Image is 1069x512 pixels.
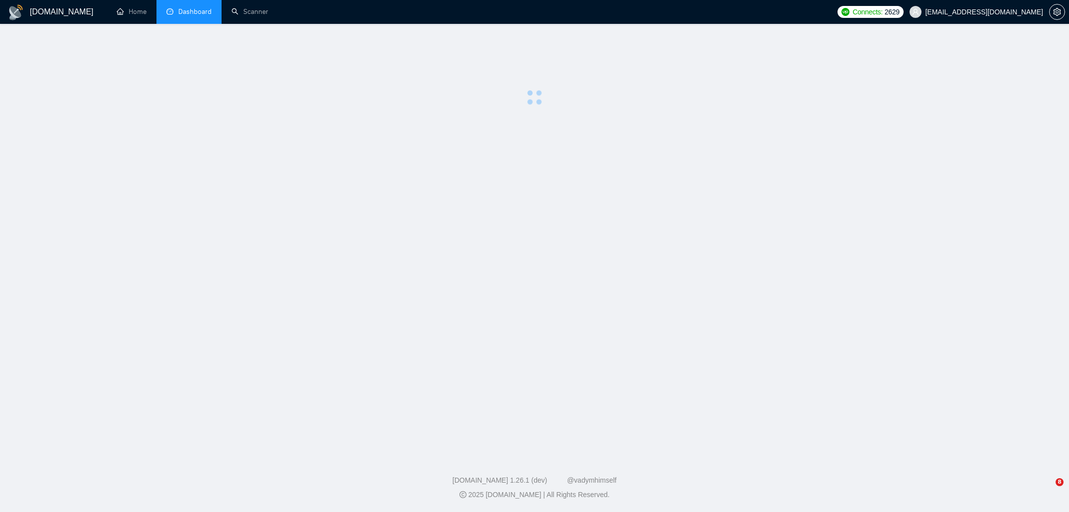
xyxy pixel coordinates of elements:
[8,490,1061,500] div: 2025 [DOMAIN_NAME] | All Rights Reserved.
[885,6,900,17] span: 2629
[231,7,268,16] a: searchScanner
[459,491,466,498] span: copyright
[852,6,882,17] span: Connects:
[841,8,849,16] img: upwork-logo.png
[117,7,147,16] a: homeHome
[1049,4,1065,20] button: setting
[178,7,212,16] span: Dashboard
[8,4,24,20] img: logo
[1050,8,1065,16] span: setting
[166,8,173,15] span: dashboard
[1056,478,1064,486] span: 8
[453,476,547,484] a: [DOMAIN_NAME] 1.26.1 (dev)
[912,8,919,15] span: user
[1035,478,1059,502] iframe: Intercom live chat
[1049,8,1065,16] a: setting
[567,476,616,484] a: @vadymhimself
